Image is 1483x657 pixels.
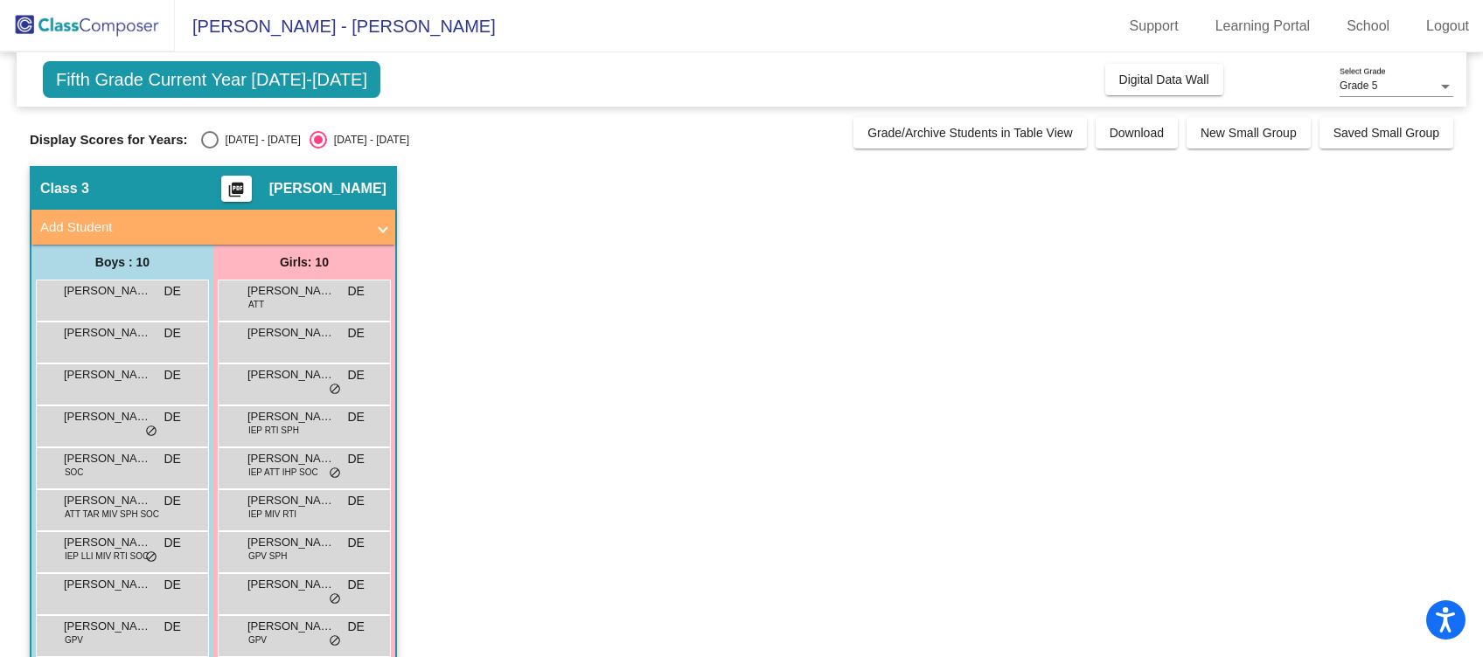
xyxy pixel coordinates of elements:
a: Logout [1412,12,1483,40]
button: Download [1096,117,1178,149]
span: DE [164,324,180,342]
span: [PERSON_NAME] [247,450,335,467]
span: DE [347,576,364,594]
span: do_not_disturb_alt [329,383,341,397]
span: [PERSON_NAME] [247,618,335,635]
span: Class 3 [40,180,89,197]
span: [PERSON_NAME] [247,324,335,342]
div: [DATE] - [DATE] [219,132,301,148]
span: DE [164,408,180,426]
a: Support [1116,12,1193,40]
span: Download [1110,126,1164,140]
div: Boys : 10 [31,245,213,280]
span: [PERSON_NAME] [64,366,151,384]
div: Girls: 10 [213,245,395,280]
a: Learning Portal [1201,12,1325,40]
button: Print Students Details [221,176,252,202]
span: DE [347,366,364,384]
span: DE [164,282,180,301]
span: [PERSON_NAME] [64,324,151,342]
span: IEP LLI MIV RTI SOC [65,550,149,563]
span: DE [164,534,180,552]
span: do_not_disturb_alt [329,592,341,606]
span: [PERSON_NAME] [247,534,335,551]
span: GPV [248,633,267,647]
button: Saved Small Group [1319,117,1453,149]
div: [DATE] - [DATE] [327,132,409,148]
span: do_not_disturb_alt [329,467,341,481]
button: Grade/Archive Students in Table View [853,117,1087,149]
span: Grade/Archive Students in Table View [867,126,1073,140]
span: [PERSON_NAME] [64,408,151,425]
span: ATT [248,298,264,311]
span: [PERSON_NAME] [64,534,151,551]
span: [PERSON_NAME] - [PERSON_NAME] [175,12,496,40]
span: IEP ATT IHP SOC [248,466,318,479]
span: DE [347,492,364,510]
a: School [1333,12,1403,40]
span: [PERSON_NAME] [247,282,335,300]
span: Digital Data Wall [1119,73,1209,86]
span: [PERSON_NAME] [247,492,335,509]
button: Digital Data Wall [1105,64,1223,95]
span: [PERSON_NAME] [247,366,335,384]
mat-panel-title: Add Student [40,218,366,238]
span: ATT TAR MIV SPH SOC [65,508,159,521]
span: [PERSON_NAME] [64,618,151,635]
span: Saved Small Group [1333,126,1439,140]
span: do_not_disturb_alt [145,425,157,439]
mat-icon: picture_as_pdf [226,181,247,205]
span: DE [347,450,364,468]
mat-radio-group: Select an option [201,131,409,149]
span: DE [347,408,364,426]
span: Grade 5 [1340,80,1377,92]
span: [PERSON_NAME] [64,576,151,593]
span: DE [347,618,364,636]
span: do_not_disturb_alt [145,550,157,564]
span: DE [164,618,180,636]
span: DE [164,576,180,594]
span: [PERSON_NAME] [64,492,151,509]
span: do_not_disturb_alt [329,634,341,648]
span: SOC [65,466,84,479]
span: IEP RTI SPH [248,424,299,437]
span: DE [164,450,180,468]
span: DE [164,366,180,384]
mat-expansion-panel-header: Add Student [31,210,395,245]
span: DE [347,534,364,552]
span: DE [347,282,364,301]
span: GPV [65,633,83,647]
span: Display Scores for Years: [30,132,188,148]
span: [PERSON_NAME] [247,408,335,425]
span: [PERSON_NAME] [269,180,386,197]
button: New Small Group [1187,117,1311,149]
span: GPV SPH [248,550,287,563]
span: [PERSON_NAME] [247,576,335,593]
span: DE [164,492,180,510]
span: [PERSON_NAME] [64,282,151,300]
span: [PERSON_NAME] [64,450,151,467]
span: DE [347,324,364,342]
span: Fifth Grade Current Year [DATE]-[DATE] [43,61,380,98]
span: IEP MIV RTI [248,508,296,521]
span: New Small Group [1201,126,1297,140]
